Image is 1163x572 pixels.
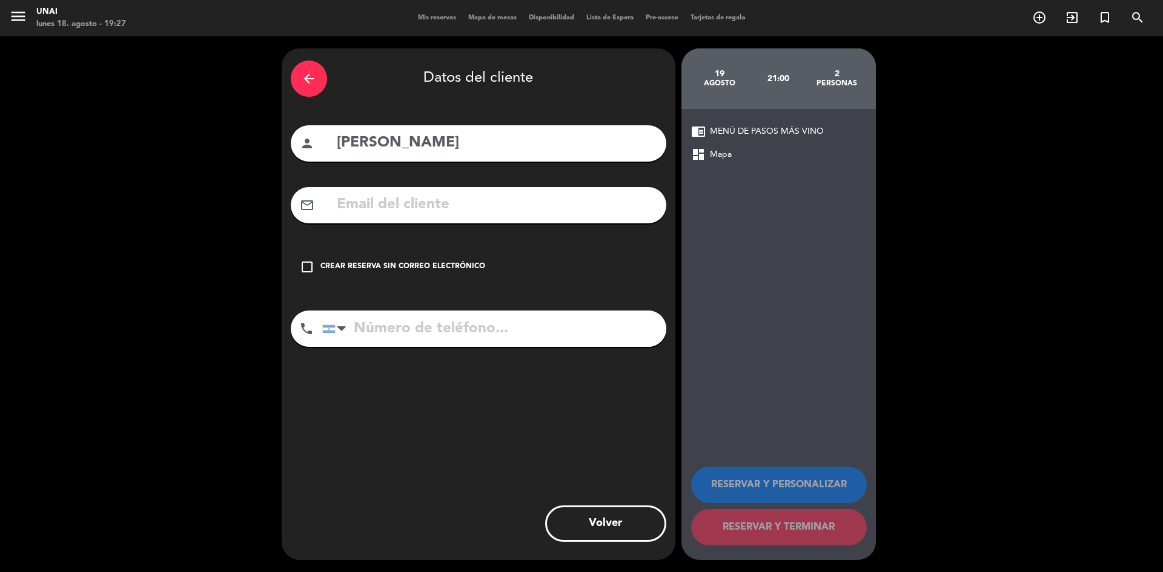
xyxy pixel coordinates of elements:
span: chrome_reader_mode [691,124,706,139]
i: mail_outline [300,198,314,212]
i: arrow_back [302,71,316,86]
span: Mapa de mesas [462,15,523,21]
i: phone [299,321,314,336]
i: turned_in_not [1098,10,1112,25]
div: Crear reserva sin correo electrónico [320,261,485,273]
div: Argentina: +54 [323,311,351,346]
button: RESERVAR Y PERSONALIZAR [691,467,867,503]
span: Lista de Espera [580,15,640,21]
span: dashboard [691,147,706,162]
span: Mis reservas [412,15,462,21]
div: Unai [36,6,126,18]
input: Email del cliente [336,192,657,217]
input: Nombre del cliente [336,131,657,156]
button: menu [9,7,27,30]
span: Tarjetas de regalo [684,15,752,21]
i: check_box_outline_blank [300,260,314,274]
div: 19 [691,69,749,79]
div: Datos del cliente [291,58,666,100]
i: menu [9,7,27,25]
button: RESERVAR Y TERMINAR [691,509,867,545]
i: add_circle_outline [1032,10,1047,25]
span: Pre-acceso [640,15,684,21]
button: Volver [545,505,666,542]
span: Mapa [710,148,732,162]
div: 21:00 [749,58,807,100]
span: MENÚ DE PASOS MÁS VINO [710,125,824,139]
div: personas [807,79,866,88]
i: person [300,136,314,151]
i: exit_to_app [1065,10,1079,25]
input: Número de teléfono... [322,311,666,347]
i: search [1130,10,1145,25]
span: Disponibilidad [523,15,580,21]
div: agosto [691,79,749,88]
div: lunes 18. agosto - 19:27 [36,18,126,30]
div: 2 [807,69,866,79]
